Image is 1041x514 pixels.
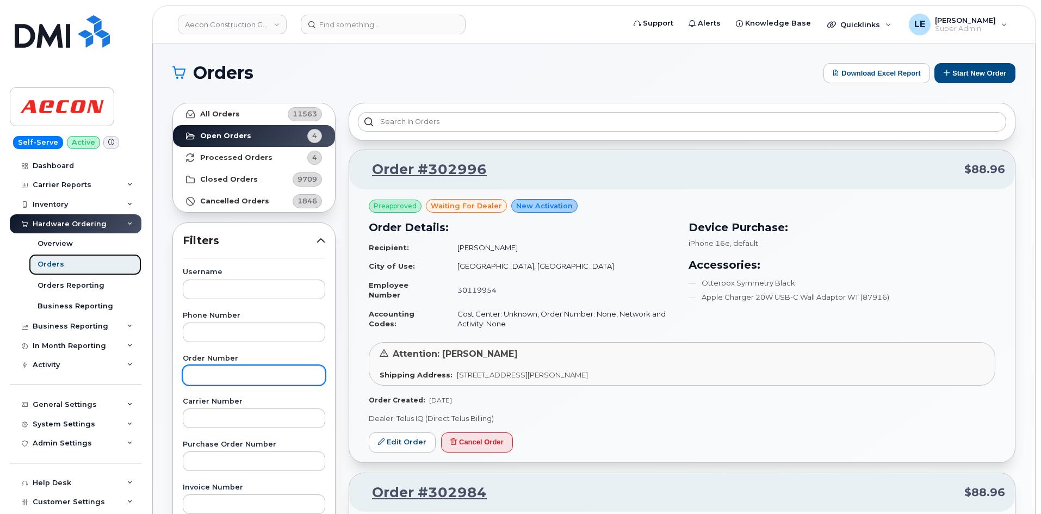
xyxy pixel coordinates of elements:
strong: Employee Number [369,281,408,300]
span: Filters [183,233,317,249]
span: New Activation [516,201,573,211]
strong: Processed Orders [200,153,272,162]
span: Attention: [PERSON_NAME] [393,349,518,359]
a: Closed Orders9709 [173,169,335,190]
td: [GEOGRAPHIC_DATA], [GEOGRAPHIC_DATA] [448,257,676,276]
input: Search in orders [358,112,1006,132]
strong: Cancelled Orders [200,197,269,206]
span: waiting for dealer [431,201,502,211]
strong: Accounting Codes: [369,309,414,329]
span: iPhone 16e [689,239,730,247]
span: [STREET_ADDRESS][PERSON_NAME] [457,370,588,379]
a: All Orders11563 [173,103,335,125]
strong: Closed Orders [200,175,258,184]
td: Cost Center: Unknown, Order Number: None, Network and Activity: None [448,305,676,333]
strong: Shipping Address: [380,370,453,379]
span: $88.96 [964,162,1005,177]
strong: City of Use: [369,262,415,270]
a: Cancelled Orders1846 [173,190,335,212]
span: 1846 [298,196,317,206]
label: Order Number [183,355,325,362]
h3: Order Details: [369,219,676,236]
a: Order #302996 [359,160,487,179]
label: Purchase Order Number [183,441,325,448]
span: , default [730,239,758,247]
a: Order #302984 [359,483,487,503]
a: Processed Orders4 [173,147,335,169]
li: Otterbox Symmetry Black [689,278,995,288]
label: Phone Number [183,312,325,319]
span: Orders [193,65,253,81]
h3: Device Purchase: [689,219,995,236]
strong: Recipient: [369,243,409,252]
label: Username [183,269,325,276]
span: Preapproved [374,201,417,211]
td: 30119954 [448,276,676,305]
td: [PERSON_NAME] [448,238,676,257]
span: [DATE] [429,396,452,404]
span: 9709 [298,174,317,184]
button: Cancel Order [441,432,513,453]
p: Dealer: Telus IQ (Direct Telus Billing) [369,413,995,424]
span: 11563 [293,109,317,119]
strong: Open Orders [200,132,251,140]
strong: All Orders [200,110,240,119]
span: 4 [312,152,317,163]
label: Carrier Number [183,398,325,405]
h3: Accessories: [689,257,995,273]
a: Edit Order [369,432,436,453]
strong: Order Created: [369,396,425,404]
button: Start New Order [934,63,1015,83]
span: 4 [312,131,317,141]
button: Download Excel Report [823,63,930,83]
label: Invoice Number [183,484,325,491]
li: Apple Charger 20W USB-C Wall Adaptor WT (87916) [689,292,995,302]
a: Open Orders4 [173,125,335,147]
span: $88.96 [964,485,1005,500]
